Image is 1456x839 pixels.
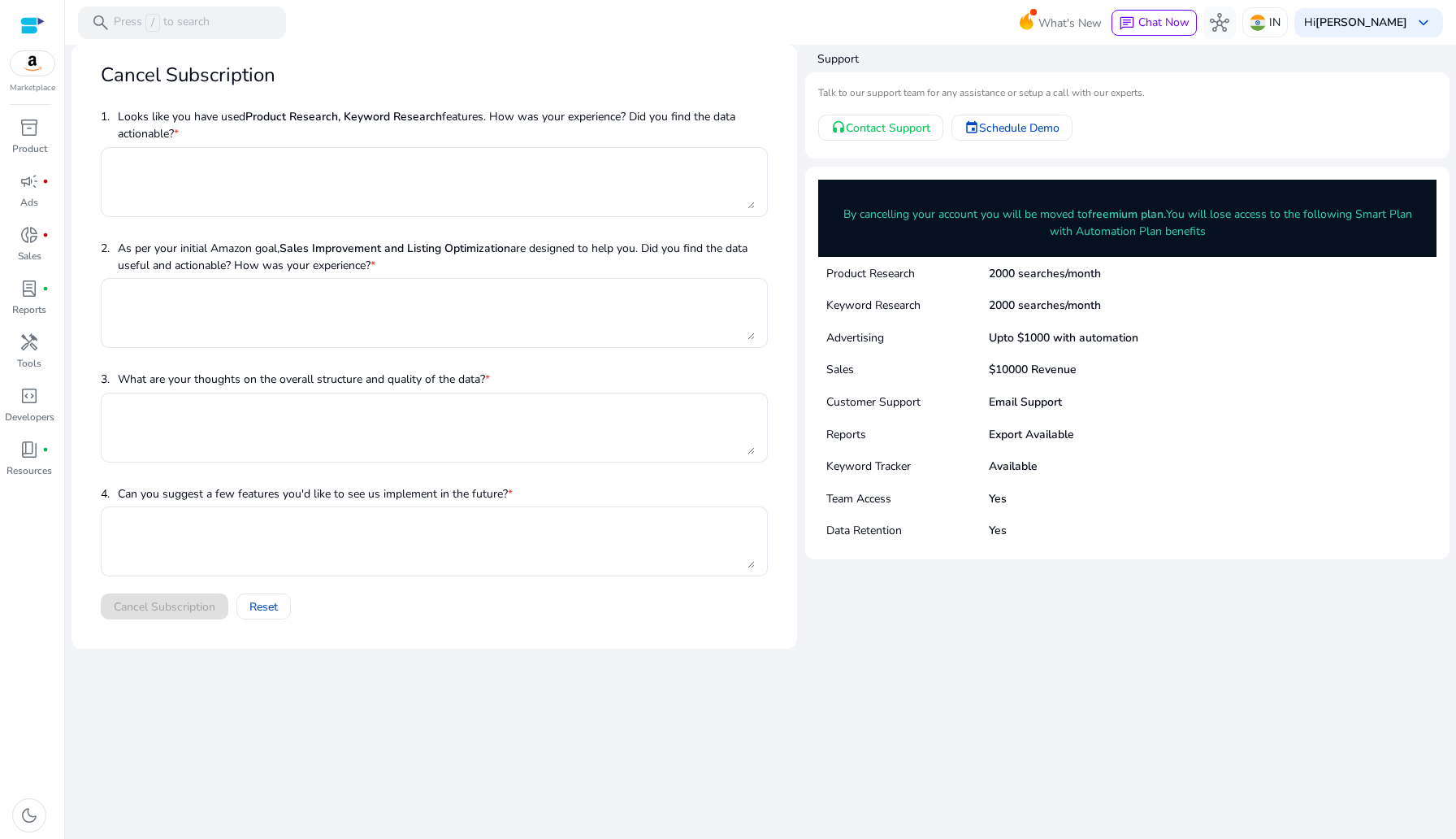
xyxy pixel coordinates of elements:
[42,232,49,238] span: fiber_manual_record
[19,333,39,352] span: handyman
[1038,9,1102,37] span: What's New
[101,61,275,89] mat-card-title: Cancel Subscription
[19,172,39,191] span: campaign
[18,249,41,263] p: Sales
[114,14,210,32] p: Press to search
[5,410,54,424] p: Developers
[101,108,110,142] p: 1.
[826,393,989,411] p: Customer Support
[826,522,989,539] p: Data Retention
[817,51,1449,67] h4: Support
[826,329,989,346] p: Advertising
[11,51,54,76] img: amazon.svg
[826,426,989,443] p: Reports
[1250,15,1266,31] img: in.svg
[989,265,1101,282] p: 2000 searches/month
[818,115,943,141] a: Contact Support
[1119,15,1135,32] span: chat
[12,302,46,317] p: Reports
[101,485,110,502] p: 4.
[1203,7,1236,39] button: hub
[19,386,39,406] span: code_blocks
[20,195,38,210] p: Ads
[989,329,1138,346] p: Upto $1000 with automation
[245,109,442,124] b: Product Research, Keyword Research
[964,120,979,135] mat-icon: event
[1111,10,1197,36] button: chatChat Now
[1269,8,1280,37] p: IN
[19,279,39,298] span: lab_profile
[236,593,291,619] button: Reset
[19,440,39,459] span: book_4
[830,206,1424,240] p: By cancelling your account you will be moved to You will lose access to the following Smart Plan ...
[42,178,49,185] span: fiber_manual_record
[101,371,110,388] p: 3.
[826,458,989,475] p: Keyword Tracker
[1088,206,1166,222] b: freemium plan.
[826,265,989,282] p: Product Research
[826,490,989,507] p: Team Access
[42,285,49,292] span: fiber_manual_record
[6,463,52,478] p: Resources
[989,426,1074,443] p: Export Available
[1315,15,1407,30] b: [PERSON_NAME]
[19,118,39,137] span: inventory_2
[91,13,110,33] span: search
[19,225,39,245] span: donut_small
[1304,17,1407,28] p: Hi
[989,361,1077,378] p: $10000 Revenue
[979,120,1059,137] span: Schedule Demo
[1138,15,1189,30] span: Chat Now
[279,241,510,256] b: Sales Improvement and Listing Optimization
[10,82,55,94] p: Marketplace
[989,458,1038,475] p: Available
[818,85,1436,101] mat-card-subtitle: Talk to our support team for any assistance or setup a call with our experts.
[1414,13,1433,33] span: keyboard_arrow_down
[118,240,768,274] p: As per your initial Amazon goal, are designed to help you. Did you find the data useful and actio...
[989,522,1007,539] p: Yes
[831,120,846,135] mat-icon: headset
[118,485,513,502] p: Can you suggest a few features you'd like to see us implement in the future?
[989,297,1101,314] p: 2000 searches/month
[989,490,1007,507] p: Yes
[19,806,39,825] span: dark_mode
[118,108,768,142] p: Looks like you have used features. How was your experience? Did you find the data actionable?
[1210,13,1229,33] span: hub
[846,120,930,137] span: Contact Support
[12,141,47,156] p: Product
[826,297,989,314] p: Keyword Research
[989,393,1062,411] p: Email Support
[101,240,110,274] p: 2.
[145,14,160,32] span: /
[118,371,490,388] p: What are your thoughts on the overall structure and quality of the data?
[17,356,41,371] p: Tools
[826,361,989,378] p: Sales
[249,598,278,615] span: Reset
[42,446,49,453] span: fiber_manual_record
